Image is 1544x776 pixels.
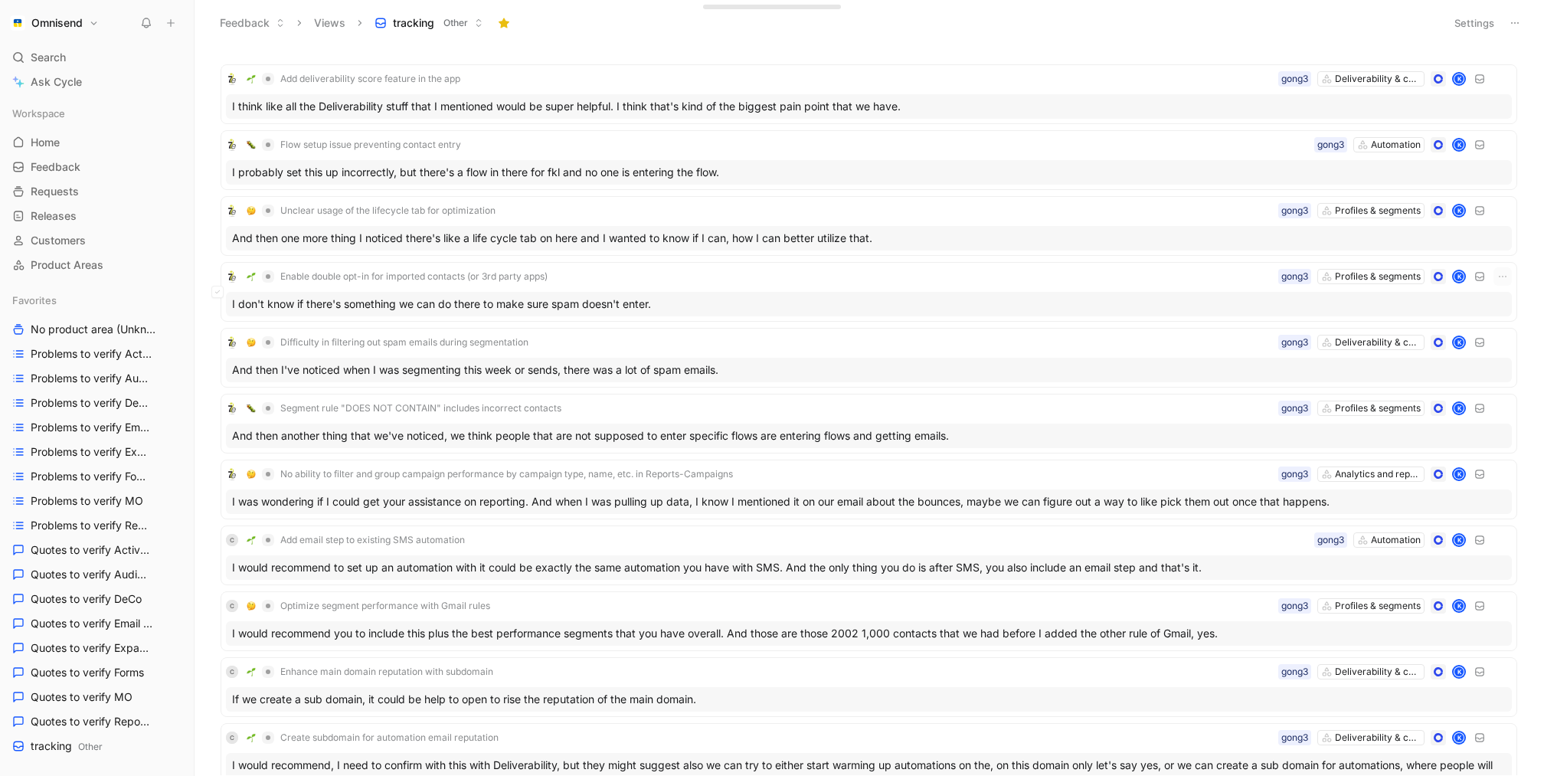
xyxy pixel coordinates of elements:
[226,490,1512,514] div: I was wondering if I could get your assistance on reporting. And when I was pulling up data, I kn...
[221,130,1517,190] a: logo🐛Flow setup issue preventing contact entryAutomationgong3KI probably set this up incorrectly,...
[280,666,493,678] span: Enhance main domain reputation with subdomain
[226,160,1512,185] div: I probably set this up incorrectly, but there's a flow in there for fkl and no one is entering th...
[226,468,238,480] img: logo
[6,70,188,93] a: Ask Cycle
[221,262,1517,322] a: logo🌱Enable double opt-in for imported contacts (or 3rd party apps)Profiles & segmentsgong3KI don...
[226,732,238,744] div: C
[221,460,1517,519] a: logo🤔No ability to filter and group campaign performance by campaign type, name, etc. in Reports-...
[226,205,238,217] img: logo
[1281,269,1308,284] div: gong3
[1281,71,1308,87] div: gong3
[280,732,499,744] span: Create subdomain for automation email reputation
[1281,730,1308,745] div: gong3
[1454,74,1464,84] div: K
[1371,532,1421,548] div: Automation
[280,73,460,85] span: Add deliverability score feature in the app
[172,616,187,631] button: View actions
[6,710,188,733] a: Quotes to verify Reporting
[247,140,256,149] img: 🐛
[241,729,504,747] button: 🌱Create subdomain for automation email reputation
[226,73,238,85] img: logo
[1454,732,1464,743] div: K
[226,358,1512,382] div: And then I've noticed when I was segmenting this week or sends, there was a lot of spam emails.
[31,518,152,533] span: Problems to verify Reporting
[393,15,434,31] span: tracking
[31,184,79,199] span: Requests
[226,270,238,283] img: logo
[226,555,1512,580] div: I would recommend to set up an automation with it could be exactly the same automation you have w...
[226,226,1512,250] div: And then one more thing I noticed there's like a life cycle tab on here and I wanted to know if I...
[247,338,256,347] img: 🤔
[280,402,561,414] span: Segment rule "DOES NOT CONTAIN" includes incorrect contacts
[6,131,188,154] a: Home
[6,229,188,252] a: Customers
[280,270,548,283] span: Enable double opt-in for imported contacts (or 3rd party apps)
[1454,403,1464,414] div: K
[6,465,188,488] a: Problems to verify Forms
[172,346,187,362] button: View actions
[1335,269,1421,284] div: Profiles & segments
[31,689,132,705] span: Quotes to verify MO
[6,289,188,312] div: Favorites
[213,11,292,34] button: Feedback
[6,661,188,684] a: Quotes to verify Forms
[241,136,466,154] button: 🐛Flow setup issue preventing contact entry
[247,74,256,83] img: 🌱
[280,139,461,151] span: Flow setup issue preventing contact entry
[1454,666,1464,677] div: K
[31,233,86,248] span: Customers
[241,267,553,286] button: 🌱Enable double opt-in for imported contacts (or 3rd party apps)
[6,180,188,203] a: Requests
[166,689,182,705] button: View actions
[6,563,188,586] a: Quotes to verify Audience
[31,665,144,680] span: Quotes to verify Forms
[226,424,1512,448] div: And then another thing that we've noticed, we think people that are not supposed to enter specifi...
[241,597,496,615] button: 🤔Optimize segment performance with Gmail rules
[1447,12,1501,34] button: Settings
[1281,467,1308,482] div: gong3
[6,391,188,414] a: Problems to verify DeCo
[6,514,188,537] a: Problems to verify Reporting
[226,139,238,151] img: logo
[12,293,57,308] span: Favorites
[166,493,182,509] button: View actions
[6,254,188,277] a: Product Areas
[1454,205,1464,216] div: K
[226,402,238,414] img: logo
[169,567,185,582] button: View actions
[6,588,188,611] a: Quotes to verify DeCo
[6,686,188,709] a: Quotes to verify MO
[6,490,188,512] a: Problems to verify MO
[31,714,151,729] span: Quotes to verify Reporting
[175,322,191,337] button: View actions
[241,531,470,549] button: 🌱Add email step to existing SMS automation
[221,591,1517,651] a: C🤔Optimize segment performance with Gmail rulesProfiles & segmentsgong3KI would recommend you to ...
[280,600,490,612] span: Optimize segment performance with Gmail rules
[1281,664,1308,679] div: gong3
[168,469,183,484] button: View actions
[173,420,188,435] button: View actions
[6,735,188,758] a: trackingOther
[171,518,186,533] button: View actions
[221,328,1517,388] a: logo🤔Difficulty in filtering out spam emails during segmentationDeliverability & compliancegong3K...
[443,15,468,31] span: Other
[247,206,256,215] img: 🤔
[226,621,1512,646] div: I would recommend you to include this plus the best performance segments that you have overall. A...
[1454,139,1464,150] div: K
[31,135,60,150] span: Home
[6,539,188,562] a: Quotes to verify Activation
[31,640,152,656] span: Quotes to verify Expansion
[1335,730,1421,745] div: Deliverability & compliance
[31,493,143,509] span: Problems to verify MO
[31,395,149,411] span: Problems to verify DeCo
[6,612,188,635] a: Quotes to verify Email builder
[247,733,256,742] img: 🌱
[172,444,187,460] button: View actions
[241,399,567,417] button: 🐛Segment rule "DOES NOT CONTAIN" includes incorrect contacts
[221,394,1517,453] a: logo🐛Segment rule "DOES NOT CONTAIN" includes incorrect contactsProfiles & segmentsgong3KAnd then...
[170,640,185,656] button: View actions
[1281,598,1308,614] div: gong3
[221,64,1517,124] a: logo🌱Add deliverability score feature in the appDeliverability & compliancegong3KI think like all...
[226,534,238,546] div: C
[247,470,256,479] img: 🤔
